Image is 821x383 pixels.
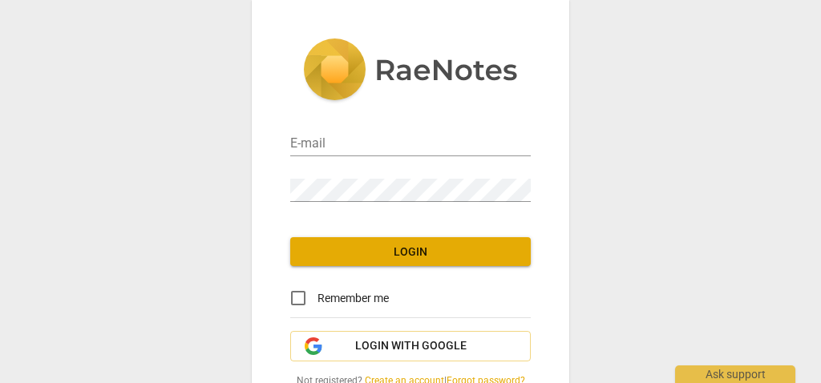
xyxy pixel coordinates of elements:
img: 5ac2273c67554f335776073100b6d88f.svg [303,38,518,104]
span: Remember me [317,290,389,307]
span: Login with Google [355,338,467,354]
button: Login [290,237,531,266]
span: Login [303,244,518,260]
div: Ask support [675,365,795,383]
button: Login with Google [290,331,531,361]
